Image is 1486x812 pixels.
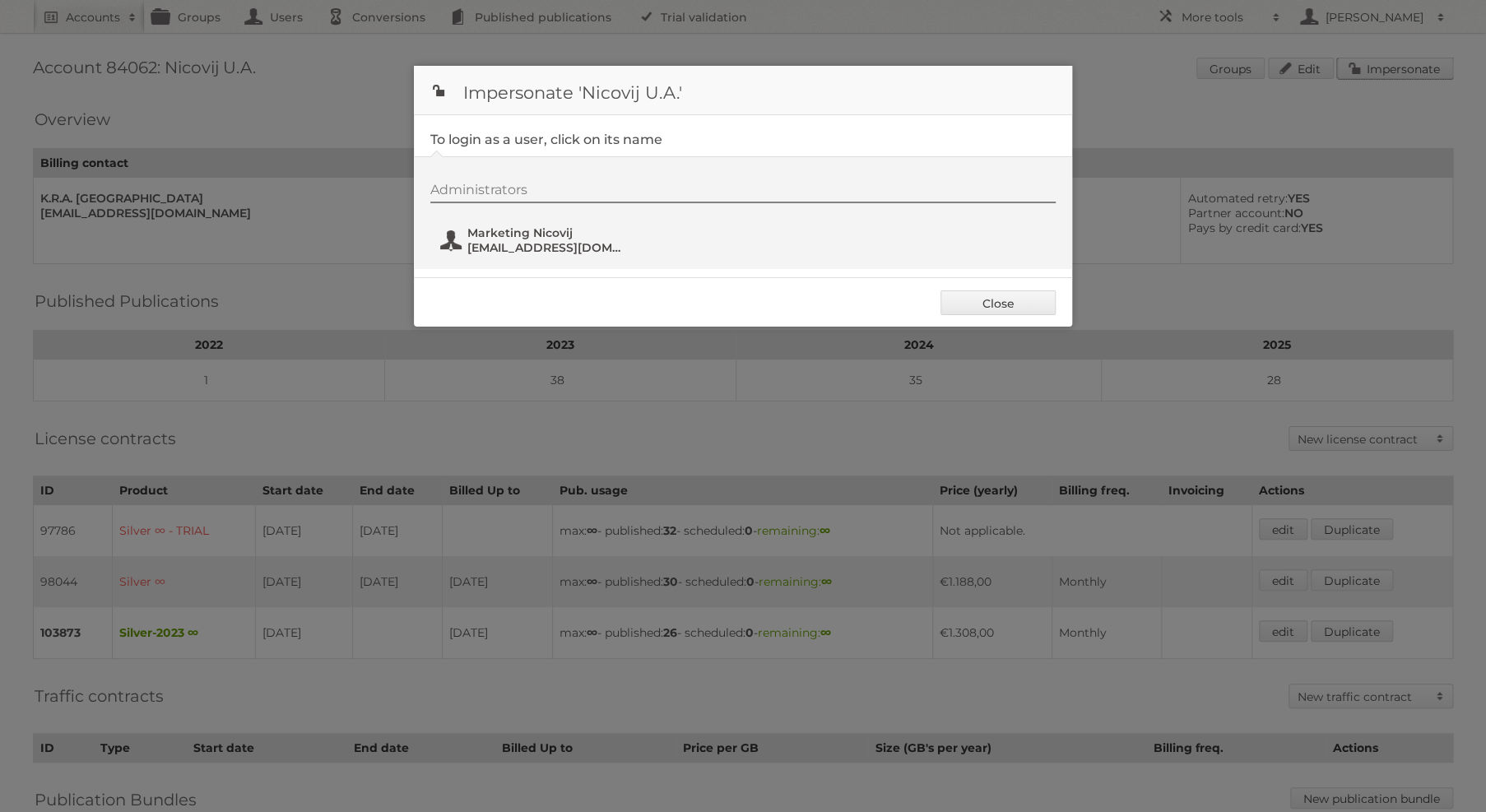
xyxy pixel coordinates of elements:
span: [EMAIL_ADDRESS][DOMAIN_NAME] [467,240,627,255]
a: Close [940,290,1056,315]
span: Marketing Nicovij [467,225,627,240]
h1: Impersonate 'Nicovij U.A.' [414,66,1072,115]
div: Administrators [430,182,1056,203]
legend: To login as a user, click on its name [430,132,662,147]
button: Marketing Nicovij [EMAIL_ADDRESS][DOMAIN_NAME] [439,224,632,257]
